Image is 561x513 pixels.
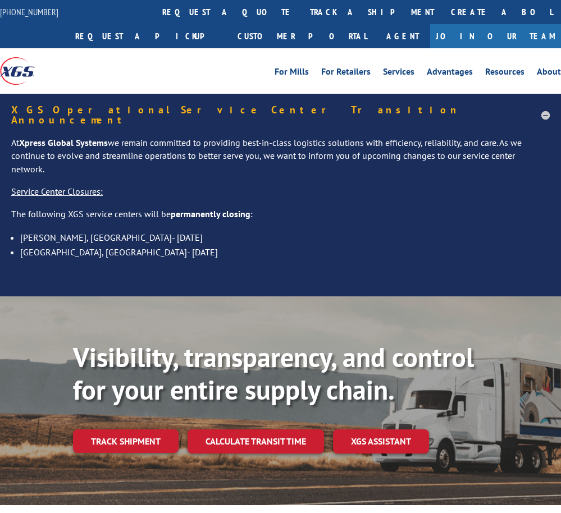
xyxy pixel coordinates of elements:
a: Join Our Team [430,24,561,48]
a: Customer Portal [229,24,375,48]
a: Track shipment [73,429,179,453]
a: Advantages [427,67,473,80]
a: For Mills [275,67,309,80]
a: About [537,67,561,80]
b: Visibility, transparency, and control for your entire supply chain. [73,340,474,407]
a: XGS ASSISTANT [333,429,429,454]
h5: XGS Operational Service Center Transition Announcement [11,105,550,125]
a: Services [383,67,414,80]
a: Resources [485,67,524,80]
p: At we remain committed to providing best-in-class logistics solutions with efficiency, reliabilit... [11,136,550,185]
u: Service Center Closures: [11,186,103,197]
li: [PERSON_NAME], [GEOGRAPHIC_DATA]- [DATE] [20,230,550,245]
p: The following XGS service centers will be : [11,208,550,230]
li: [GEOGRAPHIC_DATA], [GEOGRAPHIC_DATA]- [DATE] [20,245,550,259]
a: Agent [375,24,430,48]
a: Calculate transit time [188,429,324,454]
strong: permanently closing [171,208,250,219]
a: Request a pickup [67,24,229,48]
a: For Retailers [321,67,371,80]
strong: Xpress Global Systems [19,137,108,148]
